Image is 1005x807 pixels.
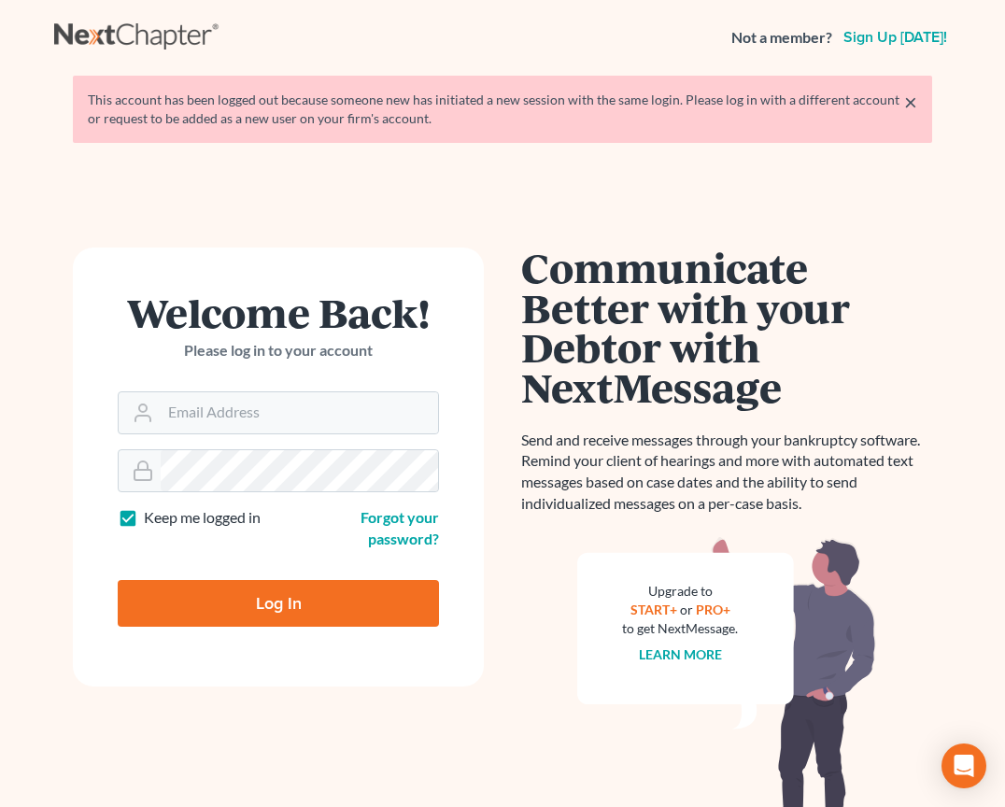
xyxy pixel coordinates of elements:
input: Log In [118,580,439,627]
a: Forgot your password? [361,508,439,547]
div: Open Intercom Messenger [941,743,986,788]
a: Learn more [639,646,722,662]
a: Sign up [DATE]! [840,30,951,45]
strong: Not a member? [731,27,832,49]
input: Email Address [161,392,438,433]
h1: Communicate Better with your Debtor with NextMessage [521,248,932,407]
p: Send and receive messages through your bankruptcy software. Remind your client of hearings and mo... [521,430,932,515]
span: or [680,602,693,617]
a: START+ [630,602,677,617]
label: Keep me logged in [144,507,261,529]
a: × [904,91,917,113]
h1: Welcome Back! [118,292,439,333]
div: This account has been logged out because someone new has initiated a new session with the same lo... [88,91,917,128]
div: Upgrade to [622,582,738,601]
div: to get NextMessage. [622,619,738,638]
a: PRO+ [696,602,730,617]
p: Please log in to your account [118,340,439,361]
